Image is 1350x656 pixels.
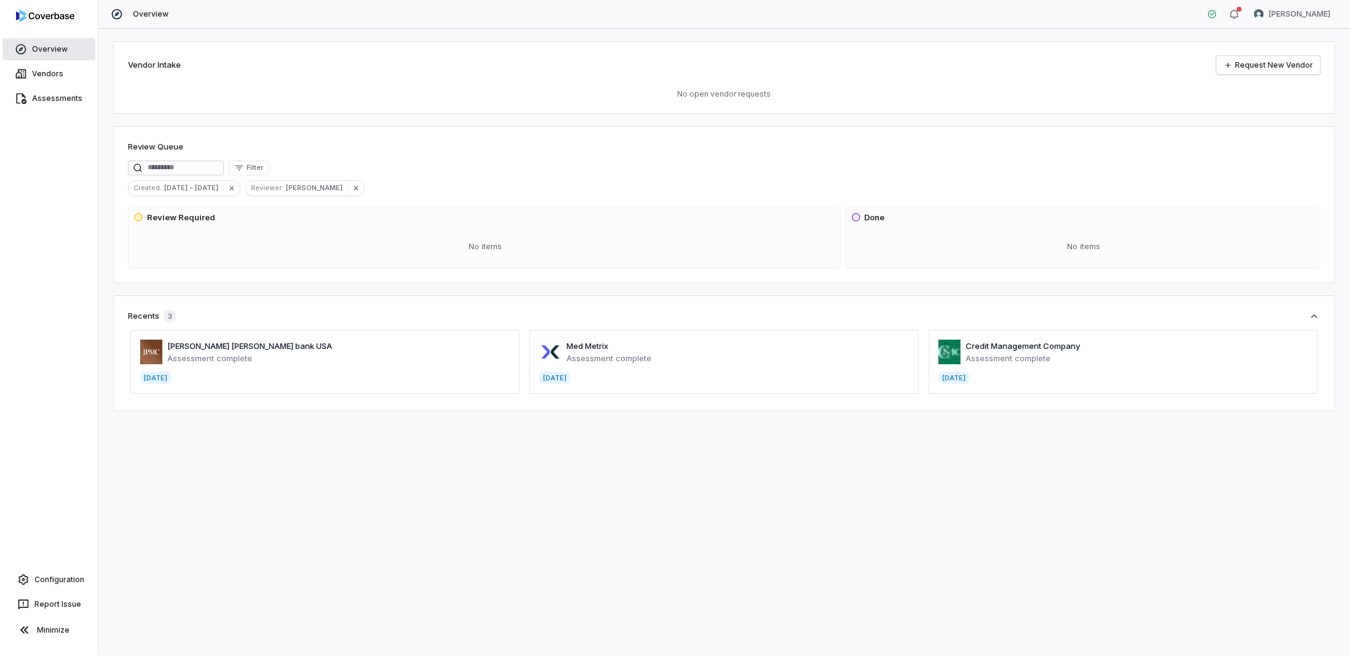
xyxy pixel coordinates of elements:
a: Med Metrix [566,341,608,351]
button: Recents3 [128,310,1320,322]
a: Configuration [5,569,93,591]
button: Report Issue [5,593,93,615]
span: Report Issue [34,599,81,609]
span: Created : [129,182,164,193]
h2: Vendor Intake [128,59,181,71]
img: Robert VanMeeteren avatar [1254,9,1264,19]
h3: Done [865,212,885,224]
span: Vendors [32,69,63,79]
span: Overview [133,9,169,19]
span: Reviewer : [246,182,286,193]
button: Robert VanMeeteren avatar[PERSON_NAME] [1247,5,1338,23]
a: Overview [2,38,95,60]
h3: Review Required [147,212,215,224]
span: [PERSON_NAME] [1269,9,1330,19]
a: Credit Management Company [966,341,1080,351]
span: [PERSON_NAME] [286,182,347,193]
span: Filter [247,163,263,172]
p: No open vendor requests [128,89,1320,99]
span: Assessments [32,94,82,103]
span: 3 [164,310,176,322]
span: Minimize [37,625,69,635]
span: [DATE] - [DATE] [164,182,223,193]
img: logo-D7KZi-bG.svg [16,10,74,22]
span: Configuration [34,575,84,585]
a: [PERSON_NAME] [PERSON_NAME] bank USA [167,341,332,351]
a: Assessments [2,87,95,110]
button: Minimize [5,618,93,642]
div: Recents [128,310,176,322]
a: Request New Vendor [1217,56,1320,74]
button: Filter [229,161,269,175]
div: No items [133,231,838,263]
a: Vendors [2,63,95,85]
span: Overview [32,44,68,54]
h1: Review Queue [128,141,183,153]
div: No items [851,231,1317,263]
